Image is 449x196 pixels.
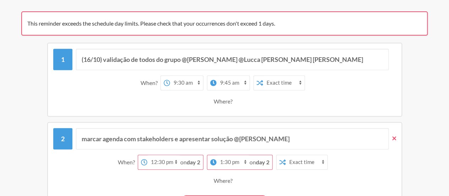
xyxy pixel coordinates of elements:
[214,94,235,109] div: Where?
[180,159,200,165] span: on
[27,20,275,27] span: This reminder exceeds the schedule day limits. Please check that your occurrences don't exceed 1 ...
[256,159,269,165] strong: day 2
[118,155,138,170] div: When?
[141,75,160,90] div: When?
[187,159,200,165] strong: day 2
[76,128,389,149] input: Message
[250,159,269,165] span: on
[76,49,389,70] input: Message
[214,173,235,188] div: Where?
